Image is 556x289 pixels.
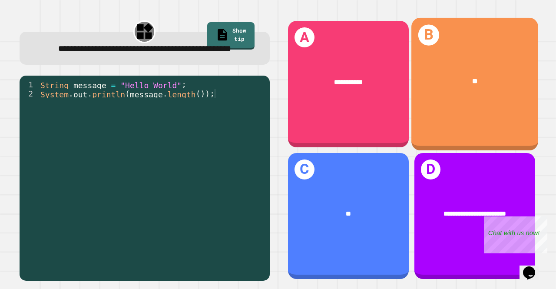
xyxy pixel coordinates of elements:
h1: C [295,159,314,179]
h1: B [418,25,439,46]
div: 2 [20,89,39,98]
a: Show tip [207,22,255,50]
h1: A [295,27,314,47]
iframe: chat widget [484,216,547,253]
iframe: chat widget [520,254,547,280]
div: 1 [20,80,39,89]
h1: D [421,159,441,179]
